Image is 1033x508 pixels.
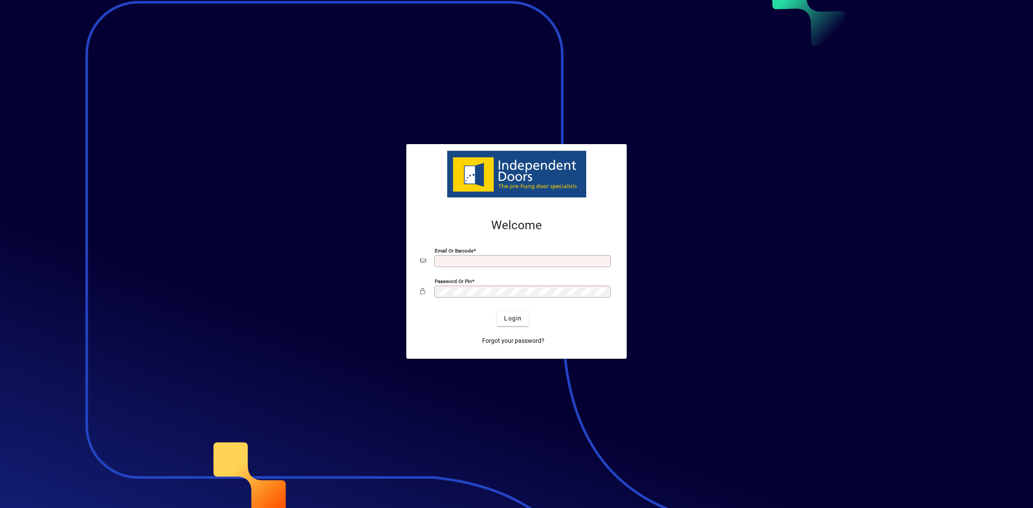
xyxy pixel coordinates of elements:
[479,333,548,348] a: Forgot your password?
[497,311,529,326] button: Login
[504,314,522,323] span: Login
[435,248,473,254] mat-label: Email or Barcode
[420,218,613,233] h2: Welcome
[482,336,544,345] span: Forgot your password?
[435,278,472,284] mat-label: Password or Pin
